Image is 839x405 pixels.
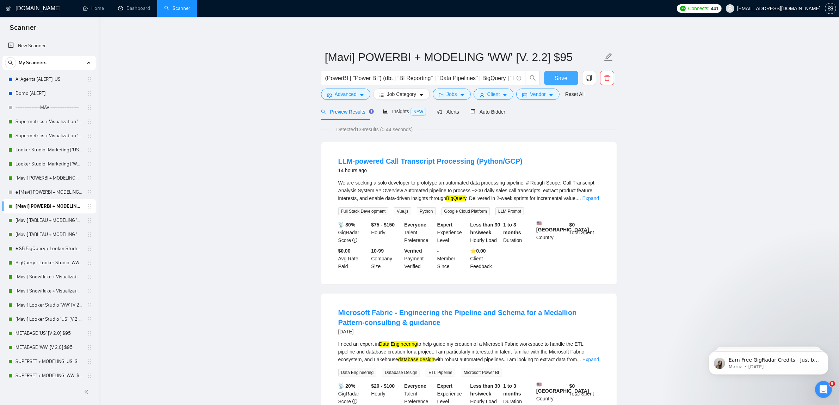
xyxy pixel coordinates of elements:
span: Detected 138 results (0.44 seconds) [331,126,418,133]
span: Jobs [446,90,457,98]
b: 10-99 [371,248,384,254]
span: search [526,75,539,81]
span: setting [825,6,836,11]
a: AI Agents [ALERT] 'US' [16,72,82,86]
span: holder [87,133,92,139]
div: 14 hours ago [338,166,523,175]
div: Talent Preference [403,221,436,244]
span: copy [582,75,596,81]
span: holder [87,288,92,294]
div: Tooltip anchor [368,108,375,115]
span: holder [87,232,92,237]
b: - [437,248,439,254]
img: upwork-logo.png [680,6,686,11]
div: We are seeking a solo developer to prototype an automated data processing pipeline. # Rough Scope... [338,179,600,202]
span: caret-down [502,92,507,98]
div: Hourly [370,221,403,244]
b: Less than 30 hrs/week [470,222,500,235]
span: holder [87,105,92,110]
b: $75 - $150 [371,222,395,228]
span: caret-down [359,92,364,98]
span: holder [87,175,92,181]
span: Job Category [387,90,416,98]
a: [Mavi] Looker Studio 'US' [V 2.0] $95 [16,312,82,326]
a: ♠ [Mavi] POWERBI + MODELING 'US' [V. 2] [16,185,82,199]
b: 📡 20% [338,383,356,389]
b: $ 0 [569,383,575,389]
a: [Mavi] POWERBI + MODELING 'WW' [V. 2.2] $95 [16,199,82,213]
span: search [5,60,16,65]
span: info-circle [352,399,357,404]
mark: design [420,357,434,362]
span: Advanced [335,90,357,98]
div: Country [535,221,568,244]
img: logo [6,3,11,14]
span: Scanner [4,23,42,37]
a: --------------MAVI----------------------------------------------------------[OFF] DBT Comb 'US Only' [16,101,82,115]
iframe: Intercom live chat [815,381,832,398]
span: edit [604,53,613,62]
b: Verified [404,248,422,254]
a: [Mavi] TABLEAU + MODELING 'US' $95 [16,213,82,228]
a: Supermetrics + Visualization 'WW' (Locked) $95 [16,129,82,143]
span: ETL Pipeline [426,369,455,376]
button: Save [544,71,578,85]
span: search [321,109,326,114]
span: double-left [84,388,91,395]
span: robot [470,109,475,114]
button: barsJob Categorycaret-down [373,89,430,100]
span: folder [439,92,444,98]
span: setting [327,92,332,98]
span: holder [87,204,92,209]
div: GigRadar Score [337,221,370,244]
a: SUPERSET + MODELING 'US' $95 [16,355,82,369]
div: Payment Verified [403,247,436,270]
button: search [5,57,16,68]
span: holder [87,345,92,350]
div: Total Spent [568,221,601,244]
span: Preview Results [321,109,372,115]
div: Duration [502,221,535,244]
b: $20 - $100 [371,383,395,389]
input: Scanner name... [325,48,603,66]
span: notification [437,109,442,114]
div: Avg Rate Paid [337,247,370,270]
span: holder [87,218,92,223]
a: Expand [582,195,599,201]
span: info-circle [352,238,357,243]
span: Microsoft Power BI [461,369,502,376]
span: Python [417,207,436,215]
div: Experience Level [436,221,469,244]
b: ⭐️ 0.00 [470,248,486,254]
mark: database [398,357,419,362]
span: 441 [711,5,718,12]
button: userClientcaret-down [474,89,514,100]
span: 9 [829,381,835,387]
span: ... [577,357,581,362]
span: Auto Bidder [470,109,505,115]
iframe: Intercom notifications message [698,337,839,386]
a: homeHome [83,5,104,11]
a: searchScanner [164,5,190,11]
span: holder [87,147,92,153]
div: Member Since [436,247,469,270]
button: search [526,71,540,85]
button: folderJobscaret-down [433,89,471,100]
a: [Mavi] Snowflake + Visualization 'US' (Locked) $95 [16,270,82,284]
a: METABASE 'WW' [V 2.0] $95 [16,340,82,355]
a: [Mavi] POWERBI + MODELING 'US' [V. 2.2] $95 [16,171,82,185]
li: New Scanner [2,39,96,53]
span: Client [487,90,500,98]
a: SUPERSET + MODELING 'WW' $95 [16,369,82,383]
span: holder [87,331,92,336]
button: setting [825,3,836,14]
span: user [480,92,485,98]
a: dashboardDashboard [118,5,150,11]
button: idcardVendorcaret-down [516,89,559,100]
b: Expert [437,383,453,389]
button: delete [600,71,614,85]
b: Less than 30 hrs/week [470,383,500,397]
b: [GEOGRAPHIC_DATA] [536,221,589,232]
